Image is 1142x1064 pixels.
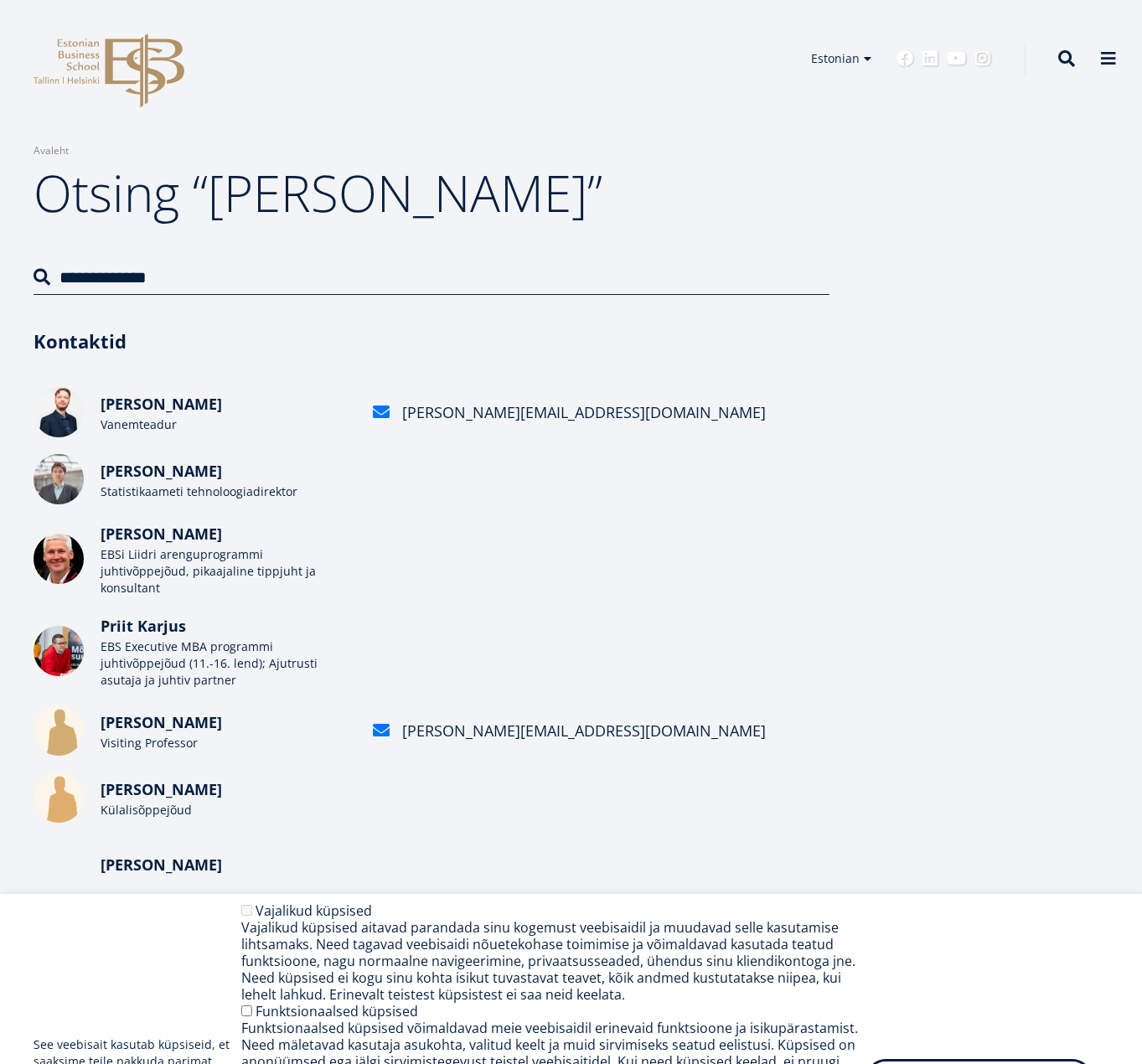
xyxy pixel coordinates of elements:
span: [PERSON_NAME] [101,461,222,481]
a: Facebook [897,50,913,67]
h1: Otsing “[PERSON_NAME]” [34,159,829,226]
span: Priit Karjus [101,616,186,636]
span: [PERSON_NAME] [101,855,222,875]
img: Andres Veskimeister [34,839,84,890]
a: Instagram [974,50,991,67]
div: Statistikaameti tehnoloogiadirektor [101,483,352,500]
span: [PERSON_NAME] [101,779,222,799]
span: [PERSON_NAME] [101,394,222,414]
a: Avaleht [34,142,69,159]
img: Andres Liinat EBS veeb [34,534,84,584]
span: [PERSON_NAME] [101,524,222,544]
label: Funktsionaalsed küpsised [256,1002,418,1020]
div: Visiting Professor [101,735,352,752]
div: Vajalikud küpsised aitavad parandada sinu kogemust veebisaidil ja muudavad selle kasutamise lihts... [241,919,866,1003]
img: Andres Tupits [34,705,84,756]
img: a [34,387,84,437]
div: EBSi Liidri arenguprogrammi juhtivõppejõud, pikaajaline tippjuht ja konsultant [101,546,352,597]
h3: Kontaktid [34,328,829,354]
div: [PERSON_NAME][EMAIL_ADDRESS][DOMAIN_NAME] [402,400,766,425]
span: [PERSON_NAME] [101,712,222,732]
img: Priit Karjus foto [34,626,84,676]
div: EBS Executive MBA programmi juhtivõppejõud (11.-16. lend); Ajutrusti asutaja ja juhtiv partner [101,638,352,689]
img: Andres Vesilind [34,772,84,823]
div: [PERSON_NAME][EMAIL_ADDRESS][DOMAIN_NAME] [402,718,766,743]
label: Vajalikud küpsised [256,901,372,920]
img: Andres Kukke foto [34,454,84,504]
a: Youtube [947,50,966,67]
a: Linkedin [922,50,938,67]
div: Vanemteadur [101,416,352,433]
div: Külalisõppejõud [101,802,352,819]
